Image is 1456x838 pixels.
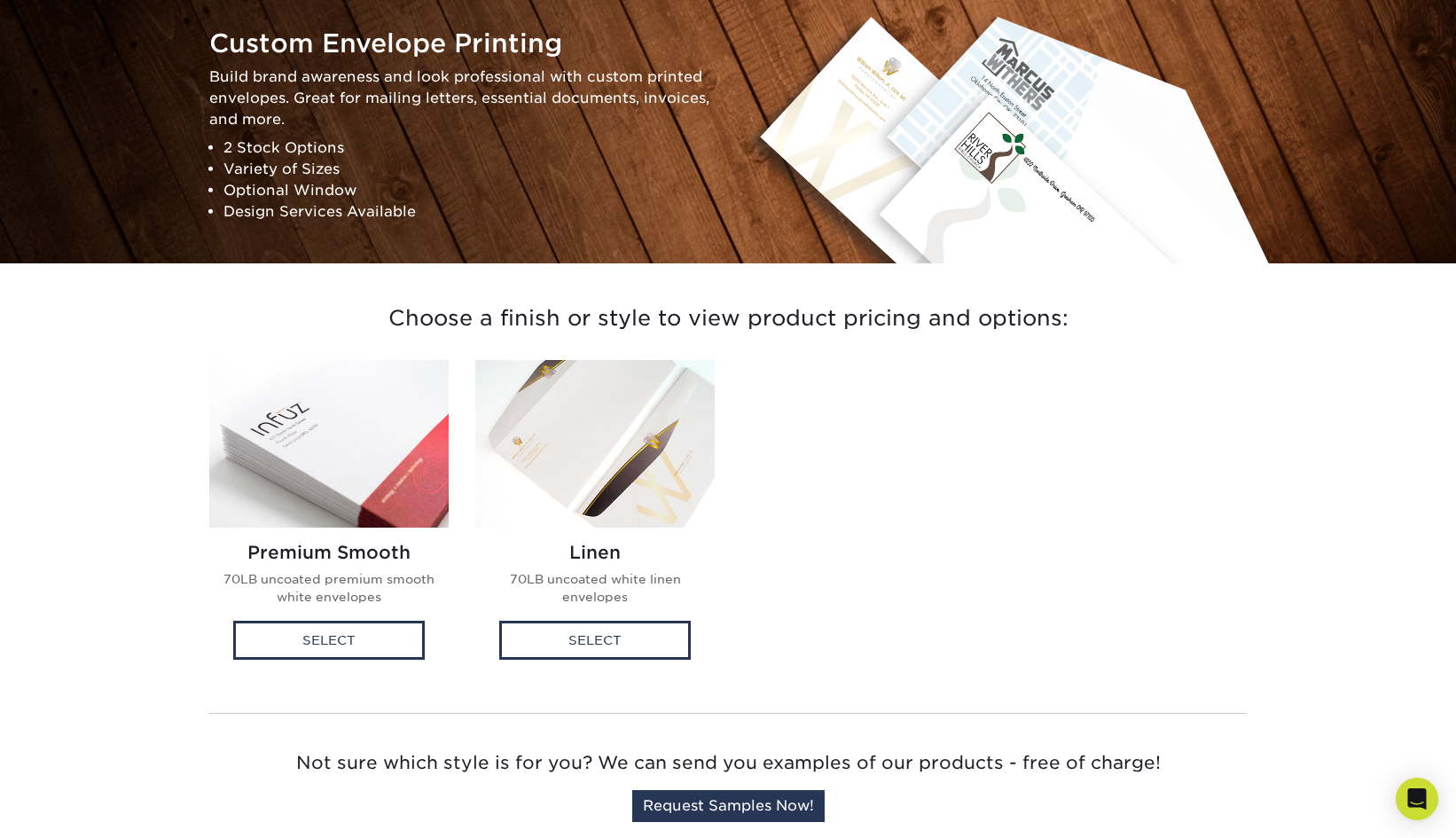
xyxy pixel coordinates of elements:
[632,790,825,822] a: Request Samples Now!
[489,542,701,563] h2: Linen
[223,158,715,179] li: Variety of Sizes
[209,749,1247,776] p: Not sure which style is for you? We can send you examples of our products - free of charge!
[223,179,715,200] li: Optional Window
[209,66,715,129] p: Build brand awareness and look professional with custom printed envelopes. Great for mailing lett...
[223,570,434,607] p: 70LB uncoated premium smooth white envelopes
[475,360,715,677] a: Linen Envelopes Linen 70LB uncoated white linen envelopes Select
[223,137,715,158] li: 2 Stock Options
[741,8,1276,263] img: Envelopes
[489,570,701,607] p: 70LB uncoated white linen envelopes
[1396,778,1438,820] div: Open Intercom Messenger
[499,621,691,660] div: Select
[475,360,715,528] img: Linen Envelopes
[209,285,1247,353] h3: Choose a finish or style to view product pricing and options:
[209,28,715,59] h1: Custom Envelope Printing
[233,621,425,660] div: Select
[223,542,434,563] h2: Premium Smooth
[209,360,449,677] a: Premium Smooth Envelopes Premium Smooth 70LB uncoated premium smooth white envelopes Select
[223,200,715,222] li: Design Services Available
[209,360,449,528] img: Premium Smooth Envelopes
